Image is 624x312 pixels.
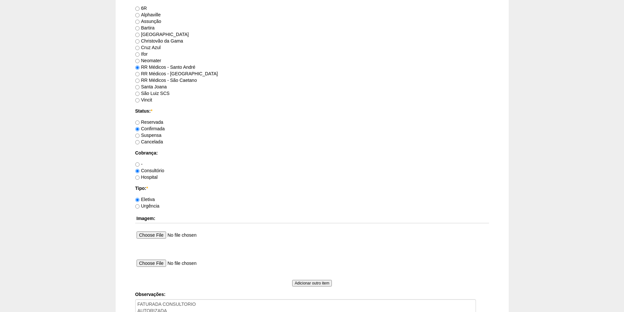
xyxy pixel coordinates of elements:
[135,71,218,76] label: RR Médicos - [GEOGRAPHIC_DATA]
[135,26,140,30] input: Bartira
[135,13,140,17] input: Alphaville
[135,65,140,70] input: RR Médicos - Santo André
[135,150,489,156] label: Cobrança:
[135,52,140,57] input: Ifor
[135,85,140,89] input: Santa Joana
[135,197,155,202] label: Eletiva
[135,97,152,102] label: Vincit
[135,185,489,192] label: Tipo:
[135,20,140,24] input: Assunção
[135,38,183,44] label: Christovão da Gama
[135,174,158,180] label: Hospital
[135,7,140,11] input: 6R
[135,168,164,173] label: Consultório
[135,64,196,70] label: RR Médicos - Santo André
[135,92,140,96] input: São Luiz SCS
[135,72,140,76] input: RR Médicos - [GEOGRAPHIC_DATA]
[151,108,152,114] span: Este campo é obrigatório.
[135,46,140,50] input: Cruz Azul
[135,127,140,131] input: Confirmada
[135,98,140,102] input: Vincit
[135,84,167,89] label: Santa Joana
[135,39,140,44] input: Christovão da Gama
[135,203,160,209] label: Urgência
[135,119,163,125] label: Reservada
[146,186,148,191] span: Este campo é obrigatório.
[135,162,140,167] input: -
[135,58,161,63] label: Neomater
[135,139,163,144] label: Cancelada
[135,45,161,50] label: Cruz Azul
[135,214,489,223] th: Imagem:
[135,12,161,17] label: Alphaville
[135,126,165,131] label: Confirmada
[135,108,489,114] label: Status:
[135,33,140,37] input: [GEOGRAPHIC_DATA]
[135,25,155,30] label: Bartira
[135,140,140,144] input: Cancelada
[135,78,197,83] label: RR Médicos - São Caetano
[135,59,140,63] input: Neomater
[135,79,140,83] input: RR Médicos - São Caetano
[135,134,140,138] input: Suspensa
[135,169,140,173] input: Consultório
[135,291,489,298] label: Observações:
[135,51,148,57] label: Ifor
[135,175,140,180] input: Hospital
[135,161,143,167] label: -
[135,120,140,125] input: Reservada
[135,204,140,209] input: Urgência
[292,280,332,286] input: Adicionar outro item
[135,19,161,24] label: Assunção
[135,133,161,138] label: Suspensa
[135,32,189,37] label: [GEOGRAPHIC_DATA]
[135,198,140,202] input: Eletiva
[135,91,170,96] label: São Luiz SCS
[135,6,147,11] label: 6R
